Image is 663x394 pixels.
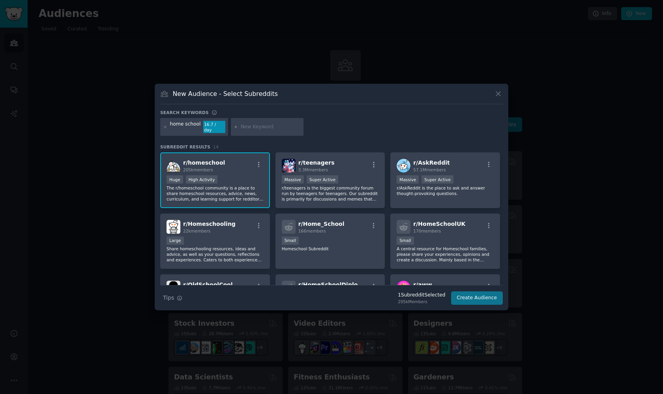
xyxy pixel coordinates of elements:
[421,175,453,184] div: Super Active
[183,229,210,233] span: 22k members
[282,236,299,245] div: Small
[167,159,180,173] img: homeschool
[167,281,180,295] img: OldSchoolCool
[183,167,213,172] span: 205k members
[397,236,414,245] div: Small
[282,175,304,184] div: Massive
[282,159,296,173] img: teenagers
[298,229,326,233] span: 166 members
[163,294,174,302] span: Tips
[397,175,419,184] div: Massive
[398,299,445,304] div: 205k Members
[167,220,180,234] img: Homeschooling
[397,246,494,263] p: A central resource for Homeschool families, please share your experiences, opinions and create a ...
[307,175,339,184] div: Super Active
[241,124,301,131] input: New Keyword
[298,167,328,172] span: 3.3M members
[170,121,201,133] div: home school
[186,175,218,184] div: High Activity
[282,185,379,202] p: r/teenagers is the biggest community forum run by teenagers for teenagers. Our subreddit is prima...
[398,292,445,299] div: 1 Subreddit Selected
[413,229,441,233] span: 170 members
[413,281,432,288] span: r/ aww
[282,246,379,251] p: Homeschool Subreddit
[203,121,225,133] div: 16.7 / day
[167,185,264,202] p: The r/homeschool community is a place to share homeschool resources, advice, news, curriculum, an...
[397,281,410,295] img: aww
[451,291,503,305] button: Create Audience
[298,221,345,227] span: r/ Home_School
[213,144,219,149] span: 14
[160,144,210,150] span: Subreddit Results
[183,221,236,227] span: r/ Homeschooling
[167,246,264,263] p: Share homeschooling resources, ideas and advice, as well as your questions, reflections and exper...
[183,281,232,288] span: r/ OldSchoolCool
[173,90,278,98] h3: New Audience - Select Subreddits
[397,185,494,196] p: r/AskReddit is the place to ask and answer thought-provoking questions.
[413,159,449,166] span: r/ AskReddit
[160,291,185,305] button: Tips
[413,167,446,172] span: 57.1M members
[298,281,371,288] span: r/ HomeSchoolDiplomas
[298,159,335,166] span: r/ teenagers
[413,221,465,227] span: r/ HomeSchoolUK
[167,236,184,245] div: Large
[160,110,209,115] h3: Search keywords
[183,159,225,166] span: r/ homeschool
[167,175,183,184] div: Huge
[397,159,410,173] img: AskReddit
